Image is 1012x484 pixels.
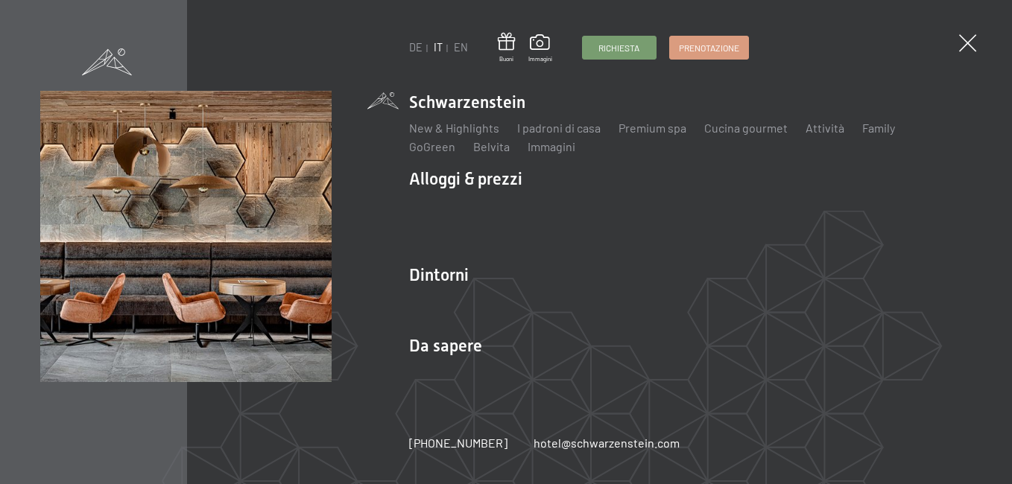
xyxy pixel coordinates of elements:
[583,36,656,59] a: Richiesta
[528,139,575,153] a: Immagini
[862,121,895,135] a: Family
[473,139,510,153] a: Belvita
[528,55,552,63] span: Immagini
[704,121,788,135] a: Cucina gourmet
[534,435,680,451] a: hotel@schwarzenstein.com
[434,41,443,54] a: IT
[679,42,739,54] span: Prenotazione
[619,121,686,135] a: Premium spa
[498,55,515,63] span: Buoni
[409,139,455,153] a: GoGreen
[806,121,844,135] a: Attività
[498,33,515,63] a: Buoni
[670,36,748,59] a: Prenotazione
[517,121,601,135] a: I padroni di casa
[598,42,639,54] span: Richiesta
[40,91,332,382] img: [Translate to Italienisch:]
[528,34,552,63] a: Immagini
[409,121,499,135] a: New & Highlights
[454,41,468,54] a: EN
[409,435,507,451] a: [PHONE_NUMBER]
[409,436,507,450] span: [PHONE_NUMBER]
[409,41,423,54] a: DE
